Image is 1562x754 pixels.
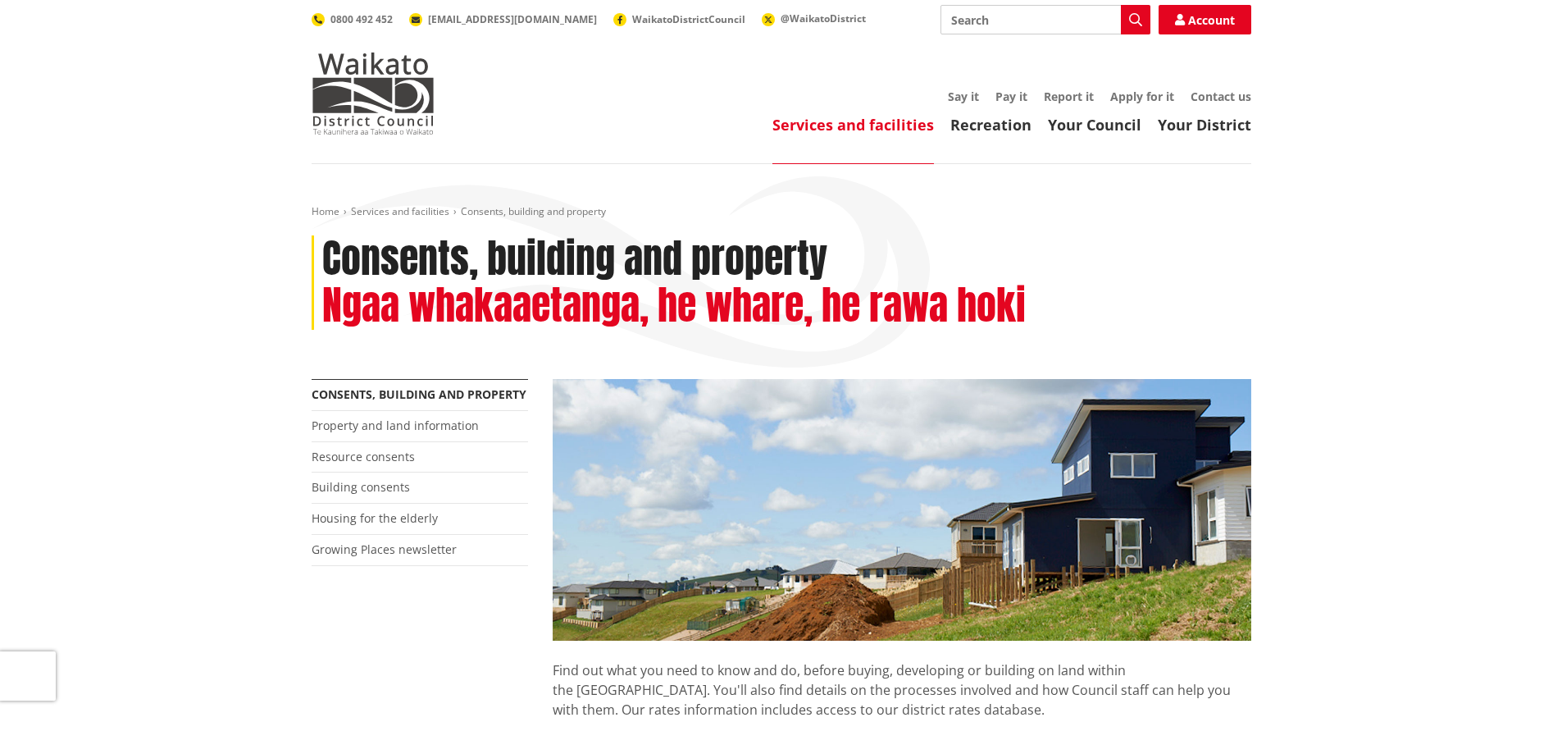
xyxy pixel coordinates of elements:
[312,510,438,526] a: Housing for the elderly
[613,12,745,26] a: WaikatoDistrictCouncil
[312,53,435,135] img: Waikato District Council - Te Kaunihera aa Takiwaa o Waikato
[322,235,827,283] h1: Consents, building and property
[762,11,866,25] a: @WaikatoDistrict
[312,12,393,26] a: 0800 492 452
[1191,89,1251,104] a: Contact us
[312,386,526,402] a: Consents, building and property
[1044,89,1094,104] a: Report it
[312,205,1251,219] nav: breadcrumb
[312,418,479,433] a: Property and land information
[312,479,410,495] a: Building consents
[940,5,1150,34] input: Search input
[995,89,1027,104] a: Pay it
[632,12,745,26] span: WaikatoDistrictCouncil
[312,542,457,557] a: Growing Places newsletter
[772,115,934,135] a: Services and facilities
[1158,115,1251,135] a: Your District
[1048,115,1141,135] a: Your Council
[553,379,1251,642] img: Land-and-property-landscape
[409,12,597,26] a: [EMAIL_ADDRESS][DOMAIN_NAME]
[781,11,866,25] span: @WaikatoDistrict
[553,641,1251,739] p: Find out what you need to know and do, before buying, developing or building on land within the [...
[312,449,415,464] a: Resource consents
[322,282,1026,330] h2: Ngaa whakaaetanga, he whare, he rawa hoki
[461,204,606,218] span: Consents, building and property
[948,89,979,104] a: Say it
[428,12,597,26] span: [EMAIL_ADDRESS][DOMAIN_NAME]
[1110,89,1174,104] a: Apply for it
[1159,5,1251,34] a: Account
[312,204,339,218] a: Home
[330,12,393,26] span: 0800 492 452
[950,115,1031,135] a: Recreation
[351,204,449,218] a: Services and facilities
